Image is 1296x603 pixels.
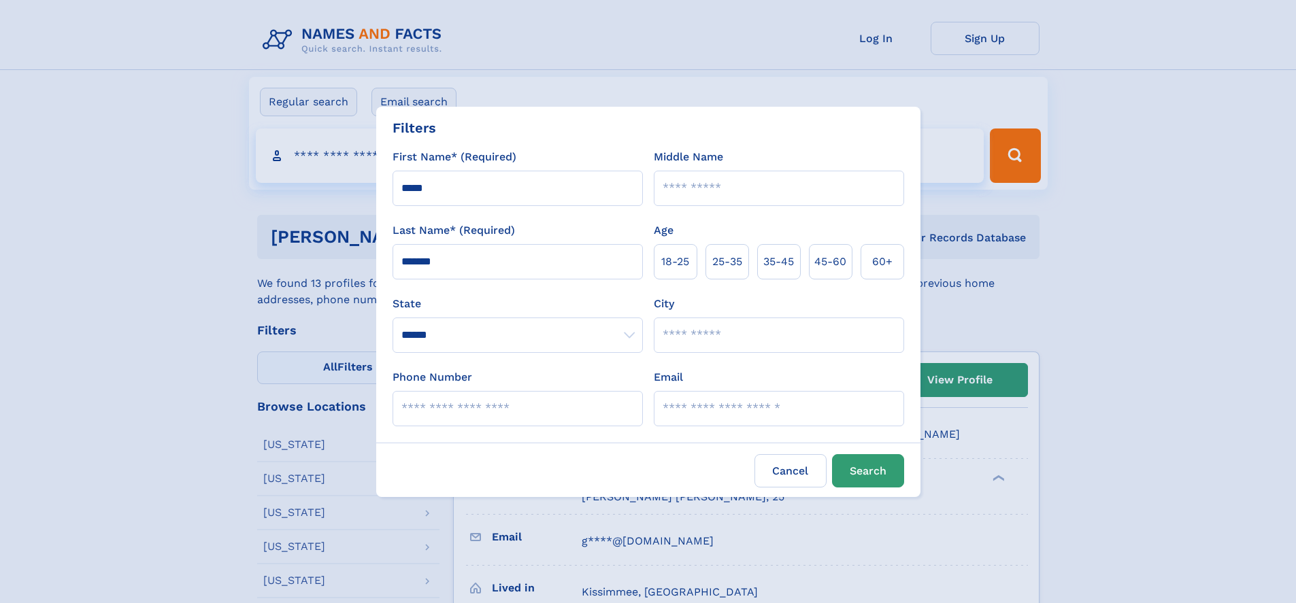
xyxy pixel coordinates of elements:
[712,254,742,270] span: 25‑35
[872,254,893,270] span: 60+
[393,149,516,165] label: First Name* (Required)
[654,369,683,385] label: Email
[654,222,674,239] label: Age
[754,454,827,487] label: Cancel
[393,118,436,138] div: Filters
[654,296,674,312] label: City
[763,254,794,270] span: 35‑45
[393,369,472,385] label: Phone Number
[814,254,846,270] span: 45‑60
[654,149,723,165] label: Middle Name
[393,296,643,312] label: State
[393,222,515,239] label: Last Name* (Required)
[832,454,904,487] button: Search
[661,254,689,270] span: 18‑25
